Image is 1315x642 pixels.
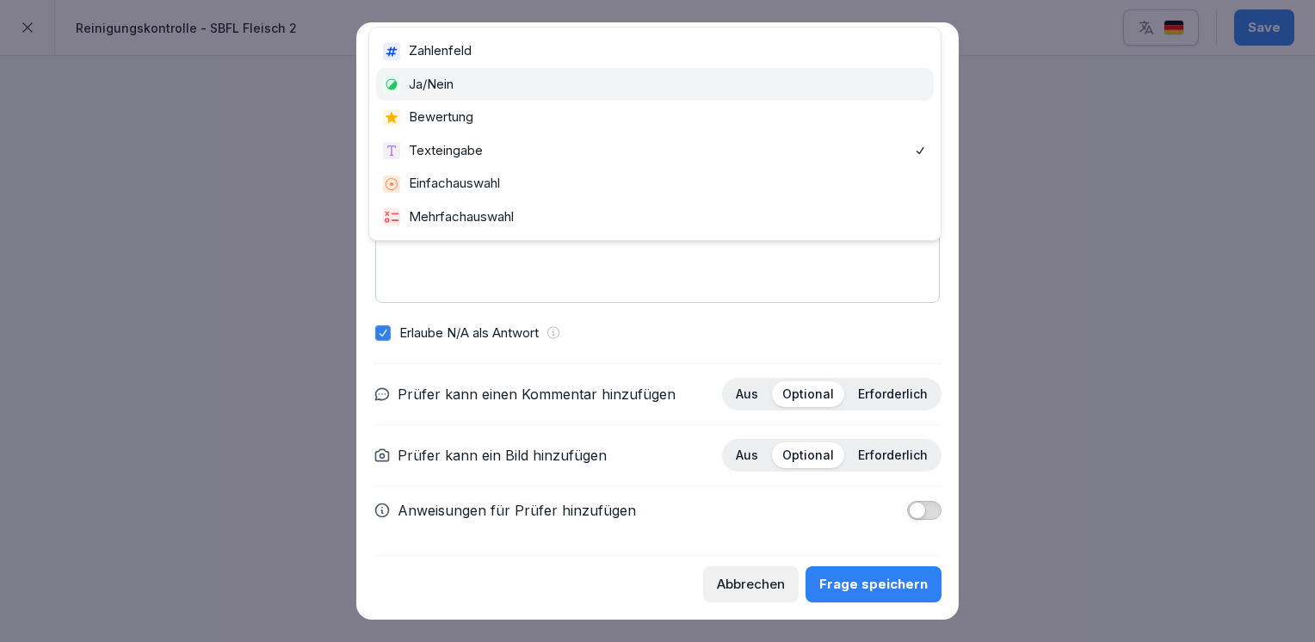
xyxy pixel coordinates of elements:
p: Erforderlich [858,448,928,463]
p: Texteingabe [409,141,483,161]
p: Prüfer kann ein Bild hinzufügen [398,445,607,466]
p: Erlaube N/A als Antwort [399,324,539,343]
div: Abbrechen [717,575,785,594]
p: Aus [736,386,758,402]
p: Optional [782,386,834,402]
p: Einfachauswahl [409,174,500,194]
p: Mehrfachauswahl [409,207,514,227]
p: Ja/Nein [409,75,454,95]
p: Bewertung [409,108,473,127]
p: Prüfer kann einen Kommentar hinzufügen [398,384,676,404]
p: Anweisungen für Prüfer hinzufügen [398,500,636,521]
p: Optional [782,448,834,463]
p: Zahlenfeld [409,41,472,61]
div: Frage speichern [819,575,928,594]
p: Aus [736,448,758,463]
p: Erforderlich [858,386,928,402]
